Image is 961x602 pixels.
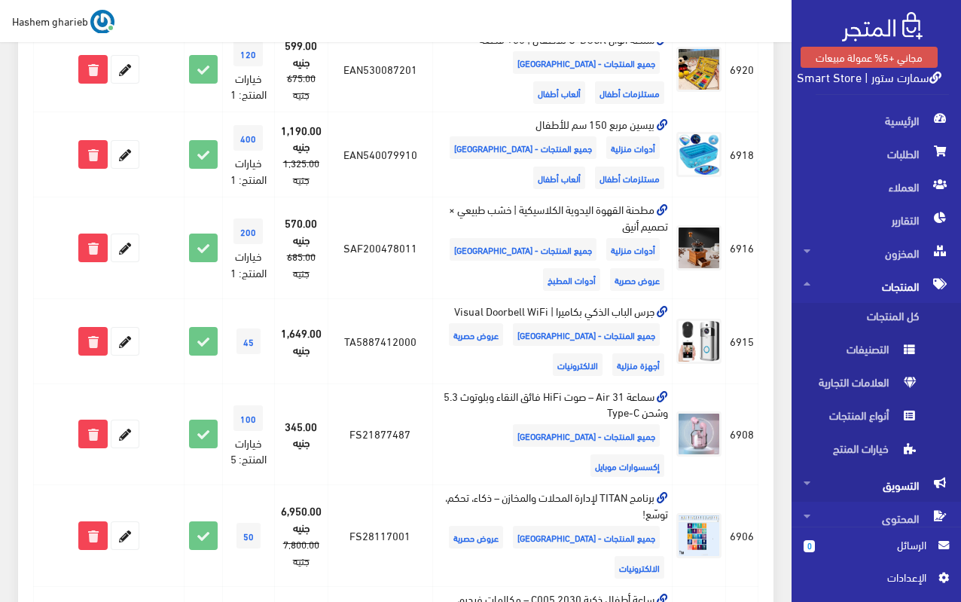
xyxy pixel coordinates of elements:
span: جميع المنتجات - [GEOGRAPHIC_DATA] [450,136,596,159]
a: ... Hashem gharieb [12,9,114,33]
span: إكسسوارات موبايل [590,454,664,477]
td: شنطة ألوان G-DUCK للأطفال | 50+ قطعة [433,27,673,112]
span: Hashem gharieb [12,11,88,30]
img: smaaa-air-31-sot-hifi-fayk-alnkaaa-oblototh-53-oshhn-type-c.jpg [676,411,722,457]
span: خيارات المنتج: 1 [230,151,267,189]
span: عروض حصرية [610,268,664,291]
td: 6908 [726,384,758,485]
span: اﻹعدادات [816,569,926,585]
a: سمارت ستور | Smart Store [797,66,941,87]
span: المخزون [804,237,949,270]
td: جرس الباب الذكي بكاميرا | Visual Doorbell WiFi [433,298,673,384]
span: خيارات المنتج: 5 [230,432,267,469]
span: أنواع المنتجات [804,402,918,435]
a: كل المنتجات [792,303,961,336]
td: 6918 [726,112,758,197]
span: خيارات المنتج [804,435,918,469]
img: ... [90,10,114,34]
span: أدوات منزلية [606,136,660,159]
iframe: Drift Widget Chat Controller [18,499,75,556]
span: مستلزمات أطفال [595,81,664,104]
td: برنامج TITAN لإدارة المحلات والمخازن – ذكاء، تحكم، توسّع! [433,485,673,587]
a: 0 الرسائل [804,536,949,569]
span: المنتجات [804,270,949,303]
img: . [842,12,923,41]
span: أدوات منزلية [606,238,660,261]
img: bysyn-mrbaa-150-sm-llatfal.jpg [676,132,722,177]
span: 50 [236,523,261,549]
td: 1,190.00 جنيه [274,112,328,197]
span: جميع المنتجات - [GEOGRAPHIC_DATA] [513,51,660,74]
span: جميع المنتجات - [GEOGRAPHIC_DATA] [450,238,596,261]
td: 6920 [726,27,758,112]
td: 6906 [726,485,758,587]
a: العلامات التجارية [792,369,961,402]
span: أجهزة منزلية [612,353,664,376]
span: 0 [804,540,815,552]
a: أنواع المنتجات [792,402,961,435]
td: 570.00 جنيه [274,197,328,299]
span: جميع المنتجات - [GEOGRAPHIC_DATA] [513,323,660,346]
td: سماعة Air 31 – صوت HiFi فائق النقاء وبلوتوث 5.3 وشحن Type-C [433,384,673,485]
span: الالكترونيات [615,556,664,579]
a: الرئيسية [792,104,961,137]
a: العملاء [792,170,961,203]
strike: 675.00 جنيه [287,69,316,103]
td: TA5887412000 [328,298,432,384]
span: العملاء [804,170,949,203]
td: بيسين مربع 150 سم للأطفال [433,112,673,197]
td: 345.00 جنيه [274,384,328,485]
a: المنتجات [792,270,961,303]
span: 120 [233,41,263,66]
span: الطلبات [804,137,949,170]
span: 100 [233,405,263,431]
span: 45 [236,329,261,354]
span: مستلزمات أطفال [595,167,664,189]
td: 6916 [726,197,758,299]
a: التصنيفات [792,336,961,369]
a: المخزون [792,237,961,270]
span: ألعاب أطفال [533,81,585,104]
strike: 685.00 جنيه [287,247,316,282]
span: جميع المنتجات - [GEOGRAPHIC_DATA] [513,526,660,549]
span: عروض حصرية [449,526,503,549]
a: خيارات المنتج [792,435,961,469]
td: 599.00 جنيه [274,27,328,112]
strike: 1,325.00 جنيه [283,154,319,188]
span: أدوات المطبخ [543,268,600,291]
span: جميع المنتجات - [GEOGRAPHIC_DATA] [513,424,660,447]
span: الرئيسية [804,104,949,137]
span: التقارير [804,203,949,237]
td: EAN540079910 [328,112,432,197]
td: 1,649.00 جنيه [274,298,328,384]
img: grs-albab-althky-bkamyra-visual-doorbell-wifi.jpg [676,319,722,364]
span: المحتوى [804,502,949,535]
span: التصنيفات [804,336,918,369]
td: 6,950.00 جنيه [274,485,328,587]
a: اﻹعدادات [804,569,949,593]
span: خيارات المنتج: 1 [230,67,267,105]
td: FS28117001 [328,485,432,587]
td: مطحنة القهوة اليدوية الكلاسيكية | خشب طبيعي × تصميم أنيق [433,197,673,299]
td: FS21877487 [328,384,432,485]
span: ألعاب أطفال [533,167,585,189]
td: 6915 [726,298,758,384]
img: mthn-alkho-alydoy-alklasyky-khshb-tbyaay-tsmym-anyk.jpg [676,225,722,270]
span: 200 [233,218,263,244]
span: عروض حصرية [449,323,503,346]
a: المحتوى [792,502,961,535]
td: SAF200478011 [328,197,432,299]
span: التسويق [804,469,949,502]
a: الطلبات [792,137,961,170]
img: shnt-aloan-g-duck-llatfal-50-ktaa.jpg [676,47,722,92]
a: التقارير [792,203,961,237]
strike: 7,800.00 جنيه [283,535,319,570]
span: خيارات المنتج: 1 [230,245,267,283]
span: كل المنتجات [804,303,918,336]
a: مجاني +5% عمولة مبيعات [801,47,938,68]
span: الالكترونيات [553,353,603,376]
td: EAN530087201 [328,27,432,112]
span: العلامات التجارية [804,369,918,402]
span: الرسائل [827,536,926,553]
span: 400 [233,125,263,151]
